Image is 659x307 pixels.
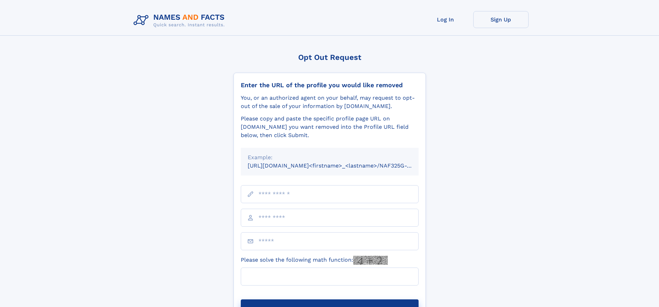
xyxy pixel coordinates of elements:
[241,256,388,265] label: Please solve the following math function:
[234,53,426,62] div: Opt Out Request
[241,94,419,110] div: You, or an authorized agent on your behalf, may request to opt-out of the sale of your informatio...
[473,11,529,28] a: Sign Up
[248,162,432,169] small: [URL][DOMAIN_NAME]<firstname>_<lastname>/NAF325G-xxxxxxxx
[241,115,419,139] div: Please copy and paste the specific profile page URL on [DOMAIN_NAME] you want removed into the Pr...
[248,153,412,162] div: Example:
[418,11,473,28] a: Log In
[241,81,419,89] div: Enter the URL of the profile you would like removed
[131,11,230,30] img: Logo Names and Facts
